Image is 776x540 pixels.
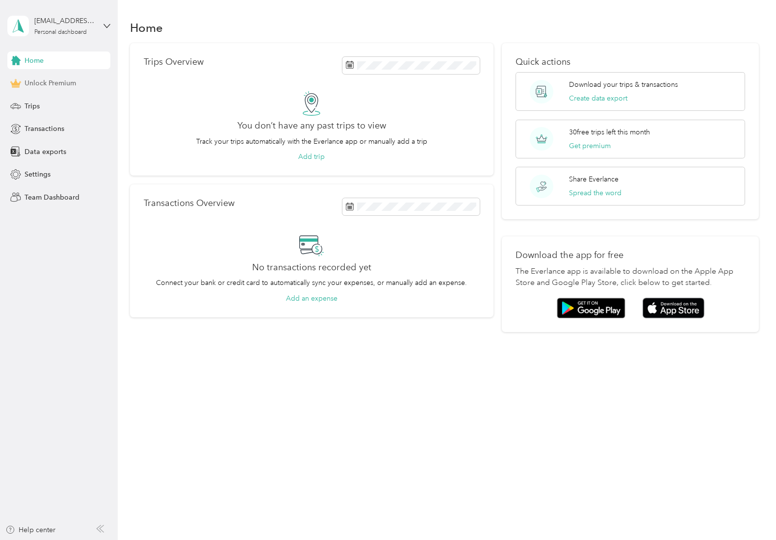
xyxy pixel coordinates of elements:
[516,57,745,67] p: Quick actions
[569,93,627,103] button: Create data export
[130,23,163,33] h1: Home
[25,101,40,111] span: Trips
[196,136,427,147] p: Track your trips automatically with the Everlance app or manually add a trip
[5,525,55,535] button: Help center
[144,57,204,67] p: Trips Overview
[25,55,44,66] span: Home
[569,127,650,137] p: 30 free trips left this month
[286,293,337,304] button: Add an expense
[34,16,96,26] div: [EMAIL_ADDRESS][DOMAIN_NAME]
[237,121,386,131] h2: You don’t have any past trips to view
[569,141,611,151] button: Get premium
[25,147,66,157] span: Data exports
[516,250,745,260] p: Download the app for free
[144,198,234,208] p: Transactions Overview
[25,78,76,88] span: Unlock Premium
[156,278,467,288] p: Connect your bank or credit card to automatically sync your expenses, or manually add an expense.
[34,29,87,35] div: Personal dashboard
[298,152,325,162] button: Add trip
[516,266,745,289] p: The Everlance app is available to download on the Apple App Store and Google Play Store, click be...
[25,192,79,203] span: Team Dashboard
[569,188,621,198] button: Spread the word
[569,79,678,90] p: Download your trips & transactions
[25,169,51,180] span: Settings
[557,298,625,318] img: Google play
[25,124,64,134] span: Transactions
[643,298,704,319] img: App store
[252,262,371,273] h2: No transactions recorded yet
[721,485,776,540] iframe: Everlance-gr Chat Button Frame
[569,174,619,184] p: Share Everlance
